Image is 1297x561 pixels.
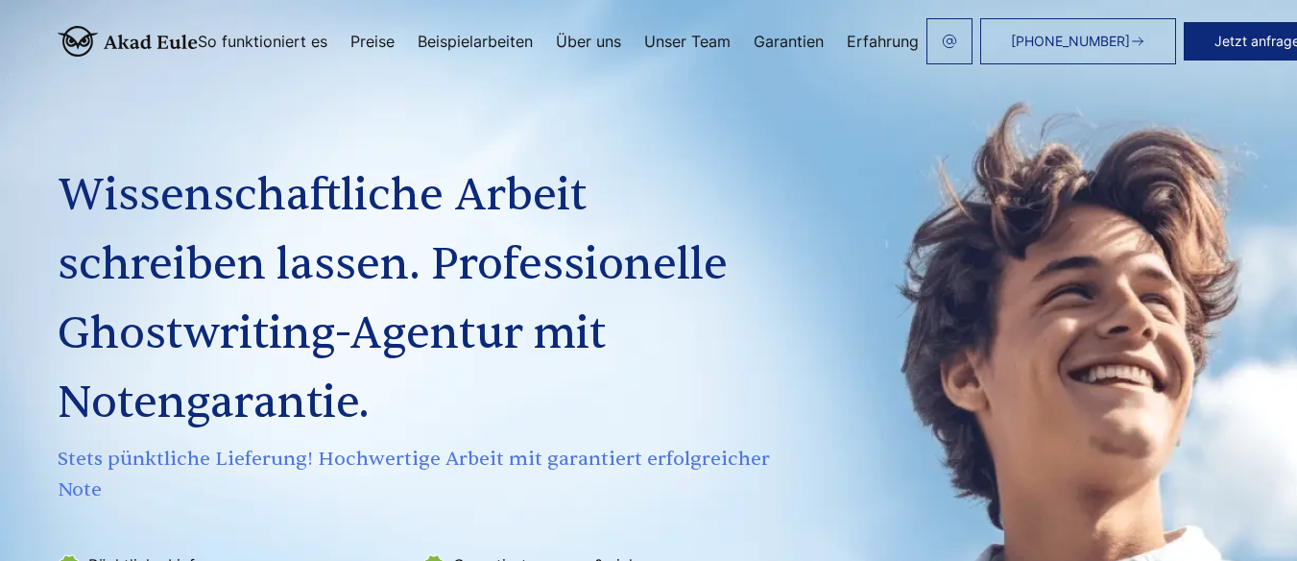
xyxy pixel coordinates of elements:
a: [PHONE_NUMBER] [980,18,1176,64]
a: Über uns [556,34,621,49]
img: logo [58,26,198,57]
span: [PHONE_NUMBER] [1011,34,1130,49]
h1: Wissenschaftliche Arbeit schreiben lassen. Professionelle Ghostwriting-Agentur mit Notengarantie. [58,161,780,438]
a: Erfahrung [847,34,919,49]
a: So funktioniert es [198,34,327,49]
span: Stets pünktliche Lieferung! Hochwertige Arbeit mit garantiert erfolgreicher Note [58,444,780,505]
a: Garantien [754,34,824,49]
a: Preise [350,34,395,49]
img: email [942,34,957,49]
a: Beispielarbeiten [418,34,533,49]
a: Unser Team [644,34,731,49]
